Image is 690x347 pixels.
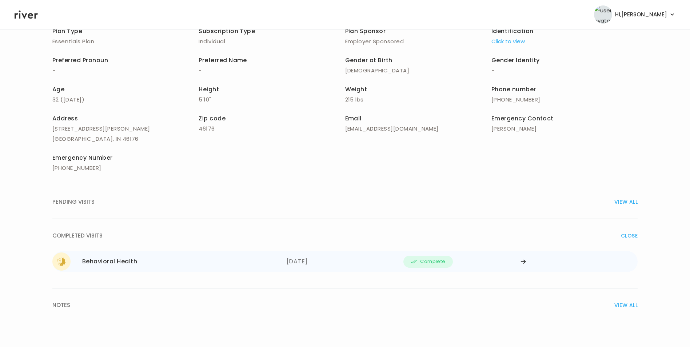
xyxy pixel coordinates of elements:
[52,65,199,76] p: -
[491,36,525,47] button: Click to view
[615,9,667,20] span: Hi, [PERSON_NAME]
[345,95,491,105] p: 215 lbs
[199,56,247,64] span: Preferred Name
[199,114,226,123] span: Zip code
[345,85,367,93] span: Weight
[199,27,255,35] span: Subscription Type
[52,153,113,162] span: Emergency Number
[594,5,612,24] img: user avatar
[52,27,82,35] span: Plan Type
[52,185,638,219] button: PENDING VISITSVIEW ALL
[199,95,345,105] p: 5'10"
[614,300,638,310] span: VIEW ALL
[52,56,108,64] span: Preferred Pronoun
[621,231,638,241] span: CLOSE
[491,56,540,64] span: Gender Identity
[491,27,534,35] span: Identification
[614,197,638,207] span: VIEW ALL
[199,36,345,47] p: Individual
[52,288,638,322] button: NOTESVIEW ALL
[345,114,362,123] span: Email
[52,231,103,241] span: COMPLETED VISITS
[52,95,199,105] p: 32
[199,124,345,134] p: 46176
[199,65,345,76] p: -
[491,95,638,105] p: [PHONE_NUMBER]
[345,65,491,76] p: [DEMOGRAPHIC_DATA]
[52,163,199,173] p: [PHONE_NUMBER]
[52,114,78,123] span: Address
[491,65,638,76] p: -
[52,36,199,47] p: Essentials Plan
[82,256,137,267] div: Behavioral Health
[52,134,199,144] p: [GEOGRAPHIC_DATA], IN 46176
[420,257,445,266] span: Complete
[594,5,675,24] button: user avatarHi,[PERSON_NAME]
[52,300,70,310] span: NOTES
[345,56,392,64] span: Gender at Birth
[52,219,638,252] button: COMPLETED VISITSCLOSE
[345,36,491,47] p: Employer Sponsored
[491,124,638,134] p: [PERSON_NAME]
[287,252,404,271] div: [DATE]
[199,85,219,93] span: Height
[52,124,199,134] p: [STREET_ADDRESS][PERSON_NAME]
[52,85,64,93] span: Age
[491,114,554,123] span: Emergency Contact
[52,197,95,207] span: PENDING VISITS
[345,27,386,35] span: Plan Sponsor
[60,96,84,103] span: ( [DATE] )
[345,124,491,134] p: [EMAIL_ADDRESS][DOMAIN_NAME]
[491,85,536,93] span: Phone number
